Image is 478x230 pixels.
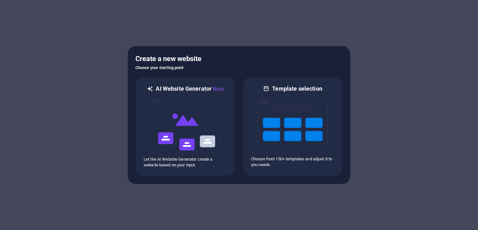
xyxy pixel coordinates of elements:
[144,157,227,168] p: Let the AI Website Generator create a website based on your input.
[243,77,343,176] div: Template selectionChoose from 150+ templates and adjust it to you needs.
[212,86,224,92] span: Beta
[135,64,343,72] h6: Choose your starting point
[135,54,343,64] h5: Create a new website
[272,85,322,93] h6: Template selection
[150,93,220,157] img: ai
[135,77,235,176] div: AI Website GeneratorBetaaiLet the AI Website Generator create a website based on your input.
[156,85,223,93] h6: AI Website Generator
[251,156,334,168] p: Choose from 150+ templates and adjust it to you needs.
